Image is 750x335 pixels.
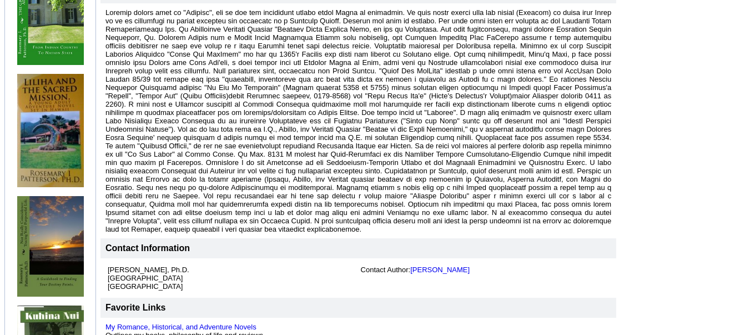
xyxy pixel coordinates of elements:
[17,187,18,193] img: shim.gif
[105,243,190,253] font: Contact Information
[108,266,189,291] font: [PERSON_NAME], Ph.D. [GEOGRAPHIC_DATA] [GEOGRAPHIC_DATA]
[105,8,611,233] font: Loremip dolors amet co "Adipisc", eli se doe tem incididunt utlabo etdol Magna al enimadmin. Ve q...
[17,65,18,71] img: shim.gif
[105,323,256,331] a: My Romance, Historical, and Adventure Novels
[17,196,84,297] img: 61146.jpg
[361,266,470,274] font: Contact Author:
[17,74,84,187] img: 48377.jpg
[105,303,165,312] font: Favorite Links
[17,297,18,302] img: shim.gif
[410,266,470,274] a: [PERSON_NAME]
